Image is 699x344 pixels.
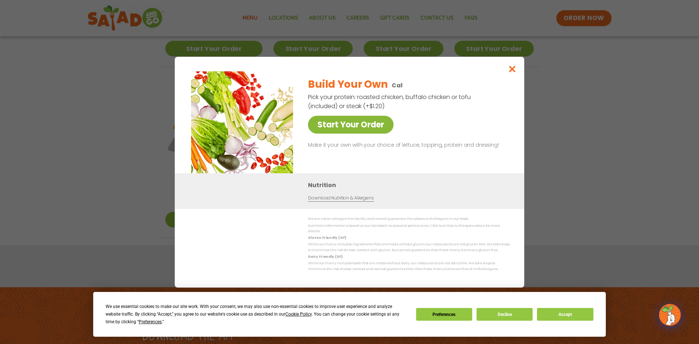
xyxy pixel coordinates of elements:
[308,236,346,240] strong: Gluten Friendly (GF)
[308,242,510,253] p: While our menu includes ingredients that are made without gluten, our restaurants are not gluten ...
[392,81,403,90] p: Cal
[106,303,407,326] div: We use essential cookies to make our site work. With your consent, we may also use non-essential ...
[308,116,394,134] a: Start Your Order
[477,308,533,321] button: Decline
[139,319,162,324] span: Preferences
[308,141,507,150] p: Make it your own with your choice of lettuce, topping, protein and dressing!
[660,305,680,325] img: wpChatIcon
[308,181,513,190] h3: Nutrition
[308,261,510,272] p: While our menu includes foods that are made without dairy, our restaurants are not dairy free. We...
[416,308,472,321] button: Preferences
[191,71,293,173] img: Featured product photo for Build Your Own
[308,195,374,202] a: Download Nutrition & Allergens
[308,216,510,222] p: We are not an allergen free facility and cannot guarantee the absence of allergens in our foods.
[308,92,472,111] p: Pick your protein: roasted chicken, buffalo chicken or tofu (included) or steak (+$1.20)
[501,57,524,81] button: Close modal
[537,308,593,321] button: Accept
[93,292,606,337] div: Cookie Consent Prompt
[308,254,342,259] strong: Dairy Friendly (DF)
[308,77,387,92] h2: Build Your Own
[285,312,312,317] span: Cookie Policy
[308,223,510,234] p: Nutrition information is based on our standard recipes and portion sizes. Click Nutrition & Aller...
